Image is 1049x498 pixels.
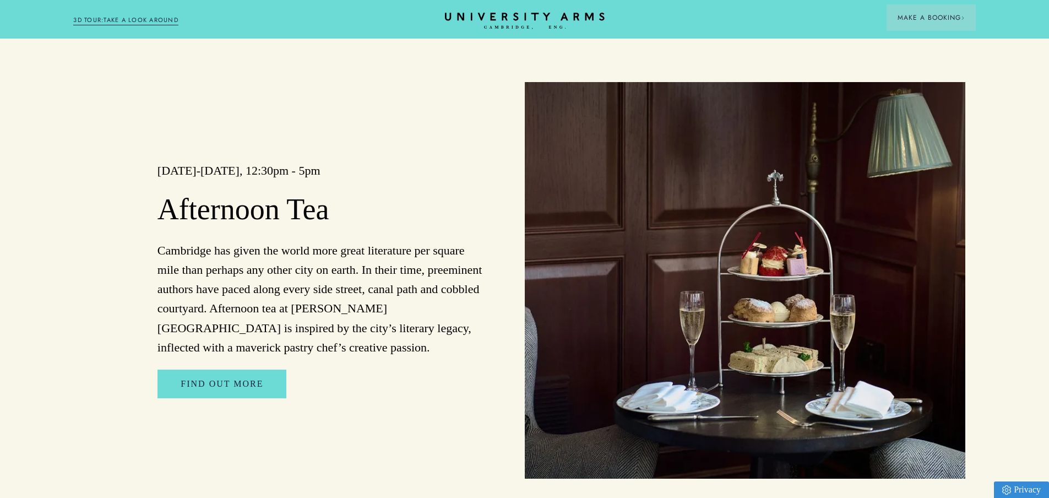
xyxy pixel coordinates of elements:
p: Cambridge has given the world more great literature per square mile than perhaps any other city o... [157,241,487,357]
a: 3D TOUR:TAKE A LOOK AROUND [73,15,178,25]
h3: [DATE]-[DATE], 12:30pm - 5pm [157,163,487,179]
h2: Afternoon Tea [157,192,487,228]
img: Arrow icon [961,16,965,20]
a: Find Out More [157,370,286,398]
a: Privacy [994,481,1049,498]
img: image-bb55c6d5985df05f02448bc8011c3291114acdf3-2500x1667-jpg [525,82,965,479]
button: Make a BookingArrow icon [887,4,976,31]
img: Privacy [1002,485,1011,495]
span: Make a Booking [898,13,965,23]
a: Home [445,13,605,30]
